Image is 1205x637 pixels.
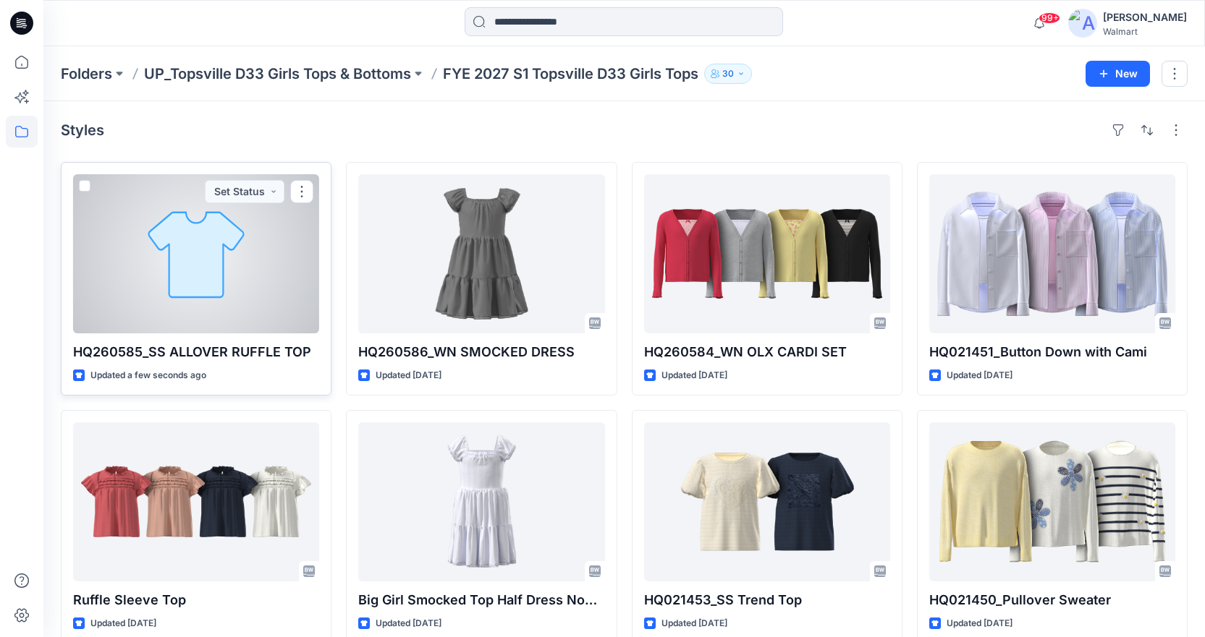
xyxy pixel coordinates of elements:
p: Updated [DATE] [661,368,727,383]
div: [PERSON_NAME] [1103,9,1187,26]
button: New [1086,61,1150,87]
p: Big Girl Smocked Top Half Dress Novelty Fabric [358,590,604,610]
img: avatar [1068,9,1097,38]
p: Updated a few seconds ago [90,368,206,383]
p: Updated [DATE] [947,616,1012,631]
a: Big Girl Smocked Top Half Dress Novelty Fabric [358,422,604,581]
span: 99+ [1039,12,1060,24]
p: FYE 2027 S1 Topsville D33 Girls Tops [443,64,698,84]
a: HQ260586_WN SMOCKED DRESS [358,174,604,333]
p: HQ260585_SS ALLOVER RUFFLE TOP [73,342,319,362]
div: Walmart [1103,26,1187,37]
p: HQ021453_SS Trend Top [644,590,890,610]
a: HQ260584_WN OLX CARDI SET [644,174,890,333]
p: Ruffle Sleeve Top [73,590,319,610]
a: HQ021451_Button Down with Cami [929,174,1175,333]
p: Updated [DATE] [376,368,441,383]
p: Updated [DATE] [376,616,441,631]
p: 30 [722,66,734,82]
p: HQ021451_Button Down with Cami [929,342,1175,362]
a: Folders [61,64,112,84]
a: HQ260585_SS ALLOVER RUFFLE TOP [73,174,319,333]
button: 30 [704,64,752,84]
p: HQ260586_WN SMOCKED DRESS [358,342,604,362]
p: Updated [DATE] [947,368,1012,383]
p: HQ021450_Pullover Sweater [929,590,1175,610]
p: HQ260584_WN OLX CARDI SET [644,342,890,362]
h4: Styles [61,121,104,139]
a: Ruffle Sleeve Top [73,422,319,581]
a: UP_Topsville D33 Girls Tops & Bottoms [144,64,411,84]
p: Updated [DATE] [90,616,156,631]
p: Updated [DATE] [661,616,727,631]
a: HQ021450_Pullover Sweater [929,422,1175,581]
a: HQ021453_SS Trend Top [644,422,890,581]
